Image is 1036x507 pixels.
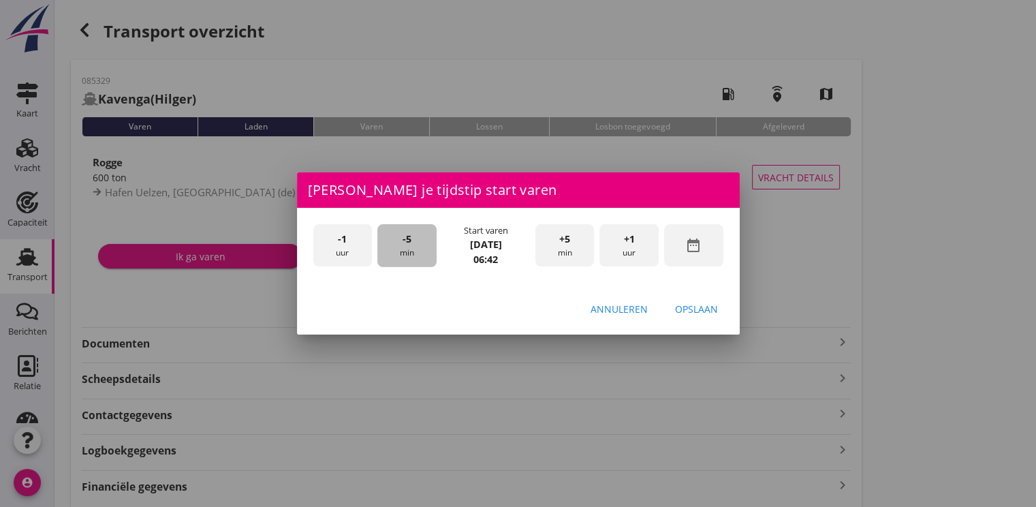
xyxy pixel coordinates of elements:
[464,224,508,237] div: Start varen
[377,224,437,267] div: min
[313,224,373,267] div: uur
[675,302,718,316] div: Opslaan
[297,172,740,208] div: [PERSON_NAME] je tijdstip start varen
[473,253,498,266] strong: 06:42
[599,224,659,267] div: uur
[685,237,702,253] i: date_range
[624,232,635,247] span: +1
[559,232,570,247] span: +5
[470,238,502,251] strong: [DATE]
[664,296,729,321] button: Opslaan
[591,302,648,316] div: Annuleren
[403,232,411,247] span: -5
[580,296,659,321] button: Annuleren
[338,232,347,247] span: -1
[535,224,595,267] div: min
